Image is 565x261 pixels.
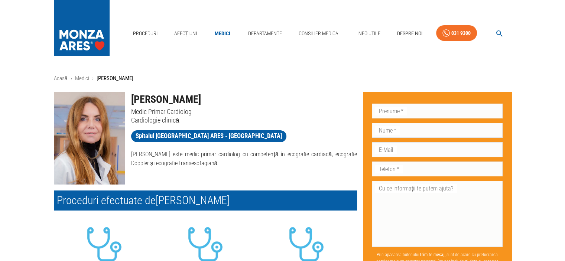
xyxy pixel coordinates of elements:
[71,74,72,83] li: ›
[75,75,89,82] a: Medici
[131,131,286,141] span: Spitalul [GEOGRAPHIC_DATA] ARES - [GEOGRAPHIC_DATA]
[354,26,383,41] a: Info Utile
[92,74,94,83] li: ›
[245,26,285,41] a: Departamente
[211,26,234,41] a: Medici
[131,130,286,142] a: Spitalul [GEOGRAPHIC_DATA] ARES - [GEOGRAPHIC_DATA]
[451,29,471,38] div: 031 9300
[54,190,357,211] h2: Proceduri efectuate de [PERSON_NAME]
[130,26,160,41] a: Proceduri
[419,252,444,257] b: Trimite mesaj
[171,26,200,41] a: Afecțiuni
[295,26,344,41] a: Consilier Medical
[54,92,125,185] img: Dr. Adela Șerban
[131,107,357,116] p: Medic Primar Cardiolog
[436,25,477,41] a: 031 9300
[394,26,425,41] a: Despre Noi
[54,75,68,82] a: Acasă
[97,74,133,83] p: [PERSON_NAME]
[131,150,357,168] p: [PERSON_NAME] este medic primar cardiolog cu competență în ecografie cardiacă, ecografie Doppler ...
[131,116,357,124] p: Cardiologie clinică
[54,74,512,83] nav: breadcrumb
[131,92,357,107] h1: [PERSON_NAME]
